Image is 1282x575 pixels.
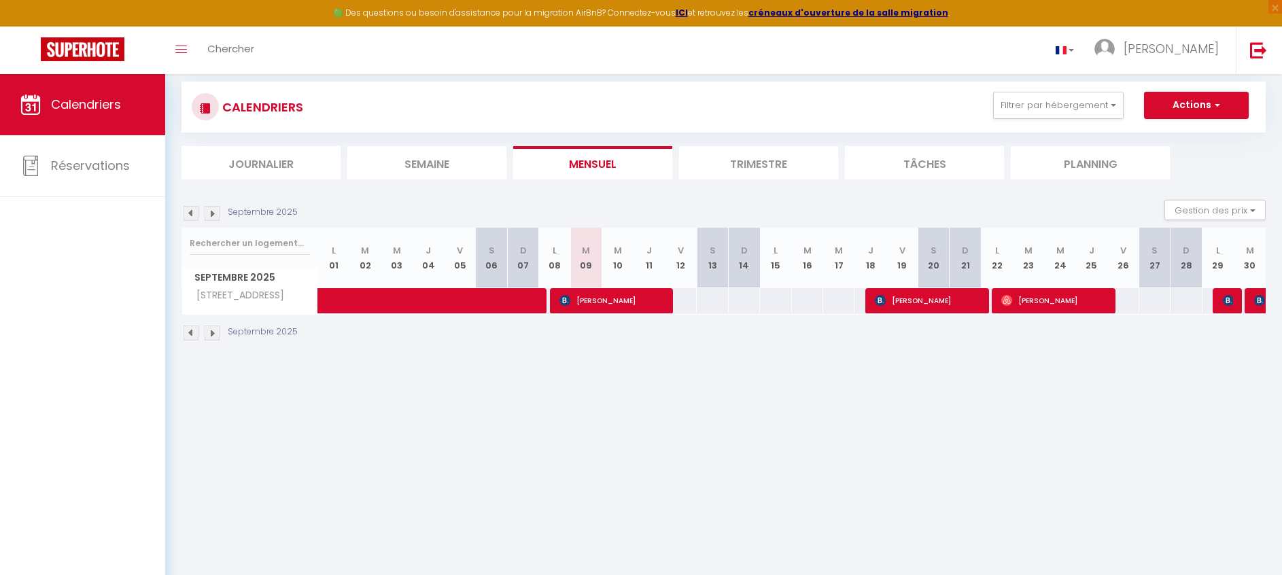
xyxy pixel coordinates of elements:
[748,7,948,18] a: créneaux d'ouverture de la salle migration
[1164,200,1266,220] button: Gestion des prix
[1246,244,1254,257] abbr: M
[710,244,716,257] abbr: S
[1056,244,1064,257] abbr: M
[823,228,854,288] th: 17
[1216,244,1220,257] abbr: L
[426,244,431,257] abbr: J
[347,146,506,179] li: Semaine
[507,228,538,288] th: 07
[1183,244,1190,257] abbr: D
[1024,244,1033,257] abbr: M
[993,92,1124,119] button: Filtrer par hébergement
[760,228,791,288] th: 15
[393,244,401,257] abbr: M
[1139,228,1171,288] th: 27
[228,326,298,338] p: Septembre 2025
[1202,228,1234,288] th: 29
[868,244,873,257] abbr: J
[444,228,475,288] th: 05
[845,146,1004,179] li: Tâches
[646,244,652,257] abbr: J
[835,244,843,257] abbr: M
[1223,287,1233,313] span: [PERSON_NAME]
[886,228,918,288] th: 19
[381,228,412,288] th: 03
[602,228,634,288] th: 10
[559,287,663,313] span: [PERSON_NAME]
[228,206,298,219] p: Septembre 2025
[413,228,444,288] th: 04
[361,244,369,257] abbr: M
[1001,287,1105,313] span: [PERSON_NAME]
[729,228,760,288] th: 14
[520,244,527,257] abbr: D
[11,5,52,46] button: Ouvrir le widget de chat LiveChat
[962,244,969,257] abbr: D
[190,231,310,256] input: Rechercher un logement...
[1120,244,1126,257] abbr: V
[803,244,812,257] abbr: M
[570,228,602,288] th: 09
[1094,39,1115,59] img: ...
[1011,146,1170,179] li: Planning
[1124,40,1219,57] span: [PERSON_NAME]
[792,228,823,288] th: 16
[676,7,688,18] a: ICI
[741,244,748,257] abbr: D
[582,244,590,257] abbr: M
[1144,92,1249,119] button: Actions
[332,244,336,257] abbr: L
[457,244,463,257] abbr: V
[51,157,130,174] span: Réservations
[318,228,349,288] th: 01
[476,228,507,288] th: 06
[553,244,557,257] abbr: L
[981,228,1012,288] th: 22
[774,244,778,257] abbr: L
[513,146,672,179] li: Mensuel
[697,228,728,288] th: 13
[489,244,495,257] abbr: S
[41,37,124,61] img: Super Booking
[1171,228,1202,288] th: 28
[1076,228,1107,288] th: 25
[184,288,288,303] span: [STREET_ADDRESS]
[181,146,341,179] li: Journalier
[1250,41,1267,58] img: logout
[219,92,303,122] h3: CALENDRIERS
[931,244,937,257] abbr: S
[614,244,622,257] abbr: M
[1151,244,1158,257] abbr: S
[854,228,886,288] th: 18
[1234,228,1266,288] th: 30
[207,41,254,56] span: Chercher
[51,96,121,113] span: Calendriers
[1044,228,1075,288] th: 24
[182,268,317,287] span: Septembre 2025
[995,244,999,257] abbr: L
[950,228,981,288] th: 21
[918,228,949,288] th: 20
[1089,244,1094,257] abbr: J
[679,146,838,179] li: Trimestre
[899,244,905,257] abbr: V
[349,228,381,288] th: 02
[665,228,697,288] th: 12
[634,228,665,288] th: 11
[875,287,979,313] span: [PERSON_NAME]
[678,244,684,257] abbr: V
[1107,228,1139,288] th: 26
[197,27,264,74] a: Chercher
[1013,228,1044,288] th: 23
[539,228,570,288] th: 08
[1084,27,1236,74] a: ... [PERSON_NAME]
